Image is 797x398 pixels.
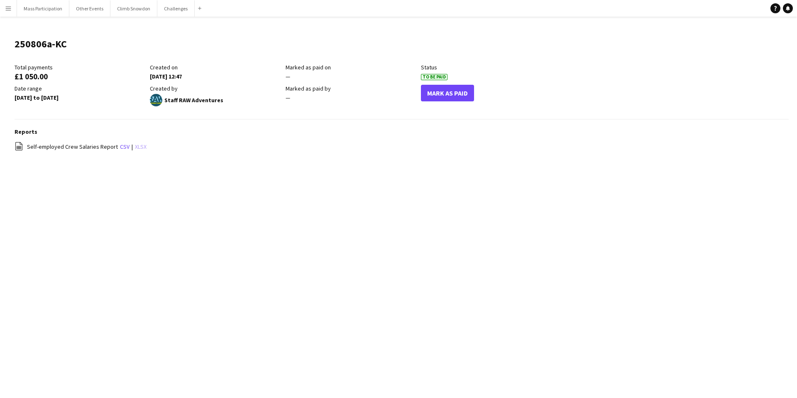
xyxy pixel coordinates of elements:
div: [DATE] to [DATE] [15,94,146,101]
div: Created on [150,64,281,71]
span: — [286,73,290,80]
span: To Be Paid [421,74,447,80]
span: Self-employed Crew Salaries Report [27,143,118,150]
h3: Reports [15,128,789,135]
div: Created by [150,85,281,92]
div: [DATE] 12:47 [150,73,281,80]
button: Climb Snowdon [110,0,157,17]
div: | [15,142,789,152]
button: Mass Participation [17,0,69,17]
div: Staff RAW Adventures [150,94,281,106]
button: Mark As Paid [421,85,474,101]
div: Total payments [15,64,146,71]
div: Date range [15,85,146,92]
div: Status [421,64,552,71]
span: — [286,94,290,101]
div: £1 050.00 [15,73,146,80]
button: Other Events [69,0,110,17]
button: Challenges [157,0,195,17]
div: Marked as paid on [286,64,417,71]
a: xlsx [135,143,147,150]
a: csv [120,143,130,150]
div: Marked as paid by [286,85,417,92]
h1: 250806a-KC [15,38,67,50]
